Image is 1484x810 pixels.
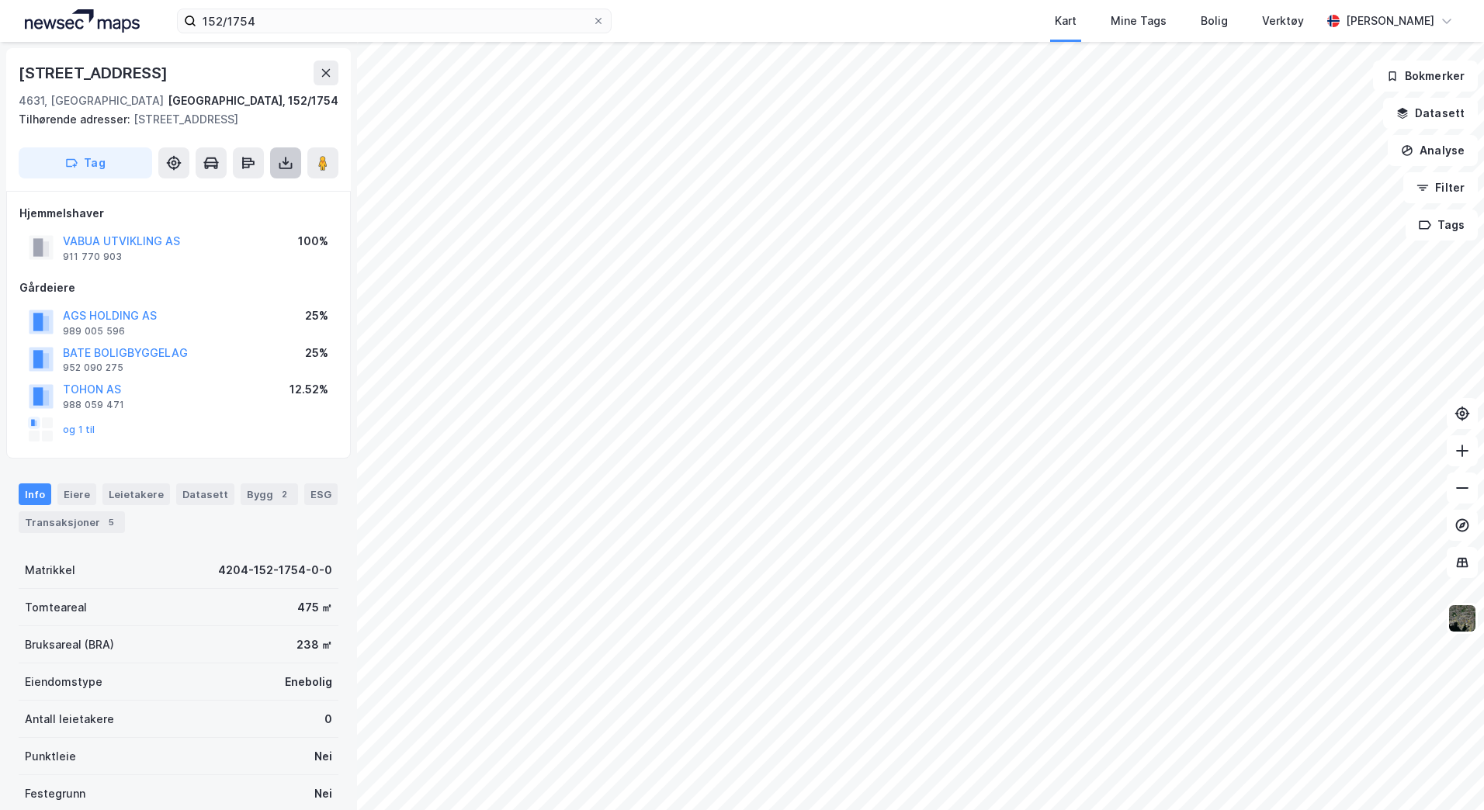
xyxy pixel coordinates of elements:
span: Tilhørende adresser: [19,112,133,126]
div: Festegrunn [25,784,85,803]
div: Info [19,483,51,505]
div: 4631, [GEOGRAPHIC_DATA] [19,92,164,110]
div: 952 090 275 [63,362,123,374]
div: 5 [103,514,119,530]
div: Enebolig [285,673,332,691]
div: Hjemmelshaver [19,204,338,223]
div: 988 059 471 [63,399,124,411]
div: Eiere [57,483,96,505]
div: 0 [324,710,332,729]
div: Kart [1055,12,1077,30]
button: Tags [1406,209,1478,241]
button: Filter [1403,172,1478,203]
iframe: Chat Widget [1406,736,1484,810]
div: Kontrollprogram for chat [1406,736,1484,810]
div: ESG [304,483,338,505]
div: 475 ㎡ [297,598,332,617]
div: [GEOGRAPHIC_DATA], 152/1754 [168,92,338,110]
div: 2 [276,486,292,502]
div: Tomteareal [25,598,87,617]
div: Antall leietakere [25,710,114,729]
div: Nei [314,747,332,766]
div: Bruksareal (BRA) [25,635,114,654]
div: Transaksjoner [19,511,125,533]
div: 25% [305,306,328,325]
div: Verktøy [1262,12,1304,30]
button: Bokmerker [1373,61,1478,92]
div: Bolig [1201,12,1228,30]
div: 911 770 903 [63,251,122,263]
div: Nei [314,784,332,803]
div: 100% [298,232,328,251]
div: 989 005 596 [63,325,125,337]
div: Datasett [176,483,234,505]
div: Matrikkel [25,561,75,580]
div: Bygg [241,483,298,505]
div: 12.52% [290,380,328,399]
div: [STREET_ADDRESS] [19,61,171,85]
div: Eiendomstype [25,673,102,691]
button: Analyse [1388,135,1478,166]
img: logo.a4113a55bc3d86da70a041830d287a7e.svg [25,9,140,33]
button: Datasett [1383,98,1478,129]
div: [PERSON_NAME] [1346,12,1434,30]
div: Leietakere [102,483,170,505]
div: Punktleie [25,747,76,766]
img: 9k= [1448,604,1477,633]
div: 238 ㎡ [296,635,332,654]
div: 4204-152-1754-0-0 [218,561,332,580]
div: Gårdeiere [19,279,338,297]
div: [STREET_ADDRESS] [19,110,326,129]
div: Mine Tags [1111,12,1167,30]
div: 25% [305,344,328,362]
button: Tag [19,147,152,178]
input: Søk på adresse, matrikkel, gårdeiere, leietakere eller personer [196,9,592,33]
